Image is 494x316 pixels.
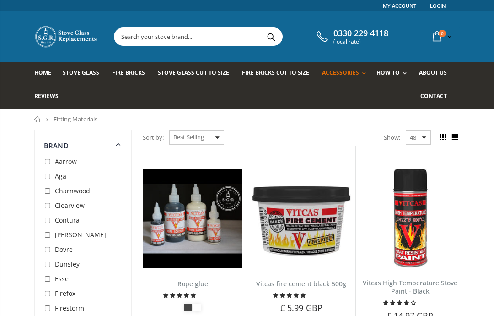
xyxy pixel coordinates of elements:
[376,69,400,76] span: How To
[114,28,366,45] input: Search your stove brand...
[383,299,417,306] span: 4.00 stars
[242,69,309,76] span: Fire Bricks Cut To Size
[55,186,90,195] span: Charnwood
[143,130,164,146] span: Sort by:
[450,132,460,142] span: List view
[112,69,145,76] span: Fire Bricks
[273,292,307,299] span: 5.00 stars
[55,201,85,210] span: Clearview
[158,62,236,85] a: Stove Glass Cut To Size
[261,28,281,45] button: Search
[419,69,447,76] span: About us
[252,169,351,268] img: Vitcas black fire cement 500g
[163,292,197,299] span: 4.82 stars
[177,279,208,288] a: Rope glue
[384,130,400,145] span: Show:
[376,62,411,85] a: How To
[55,245,73,254] span: Dovre
[55,157,77,166] span: Aarrow
[322,62,370,85] a: Accessories
[55,230,106,239] span: [PERSON_NAME]
[34,85,65,109] a: Reviews
[280,302,322,313] span: £ 5.99 GBP
[34,92,59,100] span: Reviews
[63,69,99,76] span: Stove Glass
[34,69,51,76] span: Home
[242,62,316,85] a: Fire Bricks Cut To Size
[63,62,106,85] a: Stove Glass
[439,30,446,37] span: 0
[55,289,75,298] span: Firefox
[429,27,454,45] a: 0
[55,274,69,283] span: Esse
[34,116,41,122] a: Home
[55,260,80,268] span: Dunsley
[55,304,84,312] span: Firestorm
[34,62,58,85] a: Home
[112,62,152,85] a: Fire Bricks
[54,115,97,123] span: Fitting Materials
[420,92,447,100] span: Contact
[419,62,454,85] a: About us
[34,25,98,48] img: Stove Glass Replacement
[420,85,454,109] a: Contact
[44,141,69,150] span: Brand
[363,278,457,296] a: Vitcas High Temperature Stove Paint - Black
[322,69,359,76] span: Accessories
[438,132,448,142] span: Grid view
[256,279,346,288] a: Vitcas fire cement black 500g
[360,169,460,268] img: Vitcas black stove paint
[55,216,80,224] span: Contura
[143,169,242,268] img: Vitcas stove glue
[55,172,66,180] span: Aga
[158,69,229,76] span: Stove Glass Cut To Size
